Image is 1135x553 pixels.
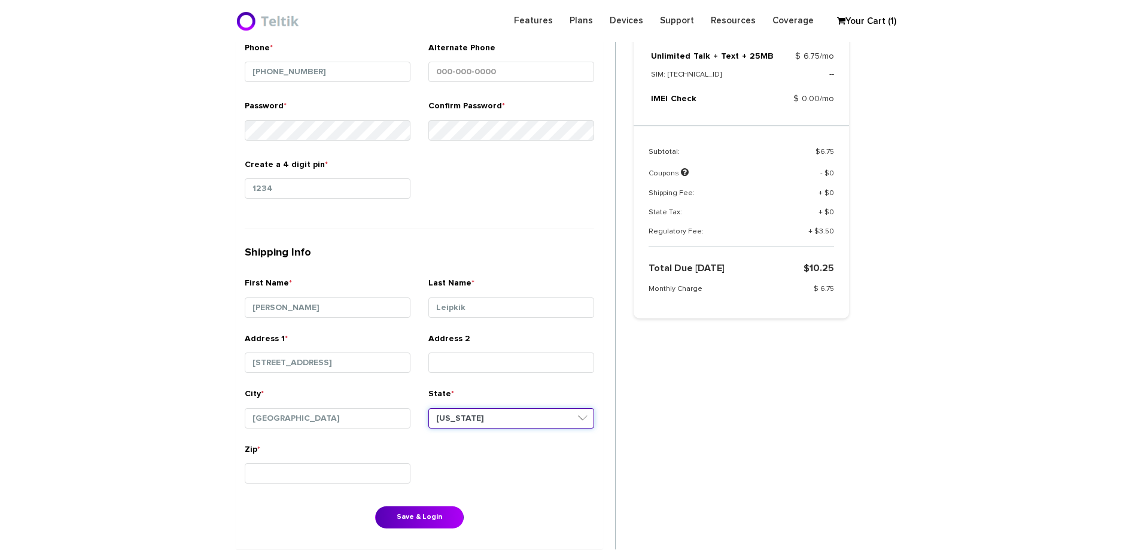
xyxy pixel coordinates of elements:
td: + $ [775,188,834,207]
label: Alternate Phone [428,42,495,59]
label: City [245,388,264,405]
td: $ 6.75 [781,284,834,303]
td: Shipping Fee: [649,188,775,207]
a: Features [506,9,561,32]
a: Plans [561,9,601,32]
td: $ [775,147,834,166]
span: 6.75 [820,148,834,156]
a: IMEI Check [651,95,696,103]
img: BriteX [236,9,302,33]
label: Last Name [428,277,474,294]
label: Confirm Password [428,100,505,117]
input: 0000 [245,178,410,199]
button: Save & Login [375,506,464,528]
td: + $ [775,227,834,247]
td: $ 6.75/mo [774,50,833,68]
a: Devices [601,9,652,32]
span: 10.25 [810,263,834,273]
label: State [428,388,454,405]
td: -- [774,68,833,92]
strong: Total Due [DATE] [649,263,725,273]
input: 000-000-0000 [245,62,410,82]
label: First Name [245,277,292,294]
span: 0 [829,189,834,196]
td: Coupons [649,166,775,188]
a: Resources [702,9,764,32]
input: 000-000-0000 [428,62,594,82]
label: Zip [245,443,260,461]
label: Phone [245,42,273,59]
label: Address 2 [428,333,470,350]
span: 3.50 [819,228,834,235]
span: 0 [829,170,834,177]
h4: Shipping Info [236,247,603,271]
span: 0 [829,209,834,216]
strong: $ [804,263,834,273]
a: Your Cart (1) [831,13,891,31]
td: Regulatory Fee: [649,227,775,247]
td: Subtotal: [649,147,775,166]
label: Create a 4 digit pin [245,159,328,176]
td: + $ [775,208,834,227]
label: Password [245,100,287,117]
td: State Tax: [649,208,775,227]
a: Support [652,9,702,32]
td: - $ [775,166,834,188]
td: $ 0.00/mo [774,92,833,110]
a: Coverage [764,9,822,32]
p: SIM: [TECHNICAL_ID] [651,68,774,81]
label: Address 1 [245,333,288,350]
td: Monthly Charge [649,284,781,303]
a: Unlimited Talk + Text + 25MB [651,52,774,60]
